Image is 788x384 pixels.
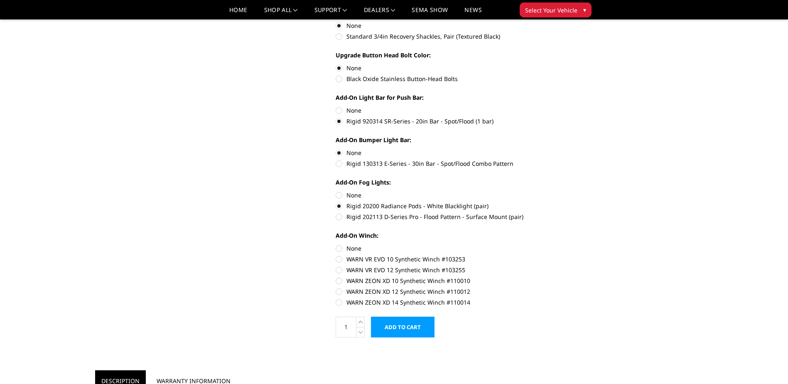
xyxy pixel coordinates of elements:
label: None [336,64,565,72]
label: Add-On Winch: [336,231,565,240]
label: WARN VR EVO 12 Synthetic Winch #103255 [336,266,565,274]
button: Select Your Vehicle [520,2,592,17]
label: None [336,21,565,30]
label: WARN ZEON XD 14 Synthetic Winch #110014 [336,298,565,307]
label: Upgrade Button Head Bolt Color: [336,51,565,59]
a: Dealers [364,7,395,19]
label: Rigid 20200 Radiance Pods - White Blacklight (pair) [336,202,565,210]
label: Standard 3/4in Recovery Shackles, Pair (Textured Black) [336,32,565,41]
label: Rigid 130313 E-Series - 30in Bar - Spot/Flood Combo Pattern [336,159,565,168]
label: WARN ZEON XD 12 Synthetic Winch #110012 [336,287,565,296]
iframe: Chat Widget [746,344,788,384]
span: Select Your Vehicle [525,6,577,15]
label: None [336,244,565,253]
label: WARN VR EVO 10 Synthetic Winch #103253 [336,255,565,263]
a: Support [314,7,347,19]
label: None [336,148,565,157]
a: SEMA Show [412,7,448,19]
label: Rigid 202113 D-Series Pro - Flood Pattern - Surface Mount (pair) [336,212,565,221]
label: WARN ZEON XD 10 Synthetic Winch #110010 [336,276,565,285]
label: Add-On Light Bar for Push Bar: [336,93,565,102]
label: Add-On Fog Lights: [336,178,565,187]
label: Add-On Bumper Light Bar: [336,135,565,144]
label: None [336,106,565,115]
a: News [464,7,481,19]
a: Home [229,7,247,19]
span: ▾ [583,5,586,14]
input: Add to Cart [371,317,435,337]
label: Rigid 920314 SR-Series - 20in Bar - Spot/Flood (1 bar) [336,117,565,126]
label: Black Oxide Stainless Button-Head Bolts [336,74,565,83]
label: None [336,191,565,199]
a: shop all [264,7,298,19]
